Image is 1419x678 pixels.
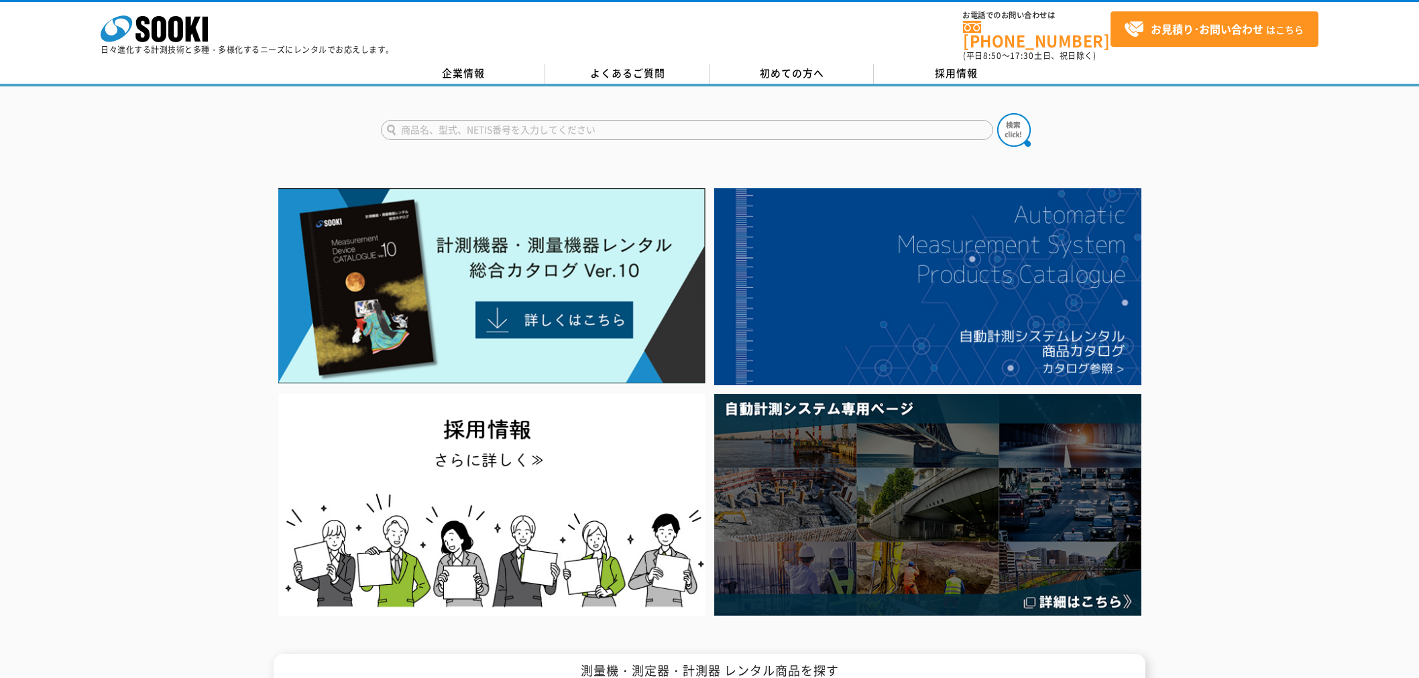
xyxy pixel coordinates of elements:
[278,188,705,384] img: Catalog Ver10
[545,64,709,84] a: よくあるご質問
[997,113,1031,147] img: btn_search.png
[1010,50,1034,62] span: 17:30
[963,50,1096,62] span: (平日 ～ 土日、祝日除く)
[709,64,874,84] a: 初めての方へ
[1124,19,1304,40] span: はこちら
[1111,11,1318,47] a: お見積り･お問い合わせはこちら
[874,64,1038,84] a: 採用情報
[760,66,824,80] span: 初めての方へ
[381,120,993,140] input: 商品名、型式、NETIS番号を入力してください
[963,21,1111,48] a: [PHONE_NUMBER]
[714,394,1141,616] img: 自動計測システム専用ページ
[983,50,1002,62] span: 8:50
[963,11,1111,19] span: お電話でのお問い合わせは
[381,64,545,84] a: 企業情報
[278,394,705,616] img: SOOKI recruit
[101,46,394,54] p: 日々進化する計測技術と多種・多様化するニーズにレンタルでお応えします。
[1151,21,1263,37] strong: お見積り･お問い合わせ
[714,188,1141,385] img: 自動計測システムカタログ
